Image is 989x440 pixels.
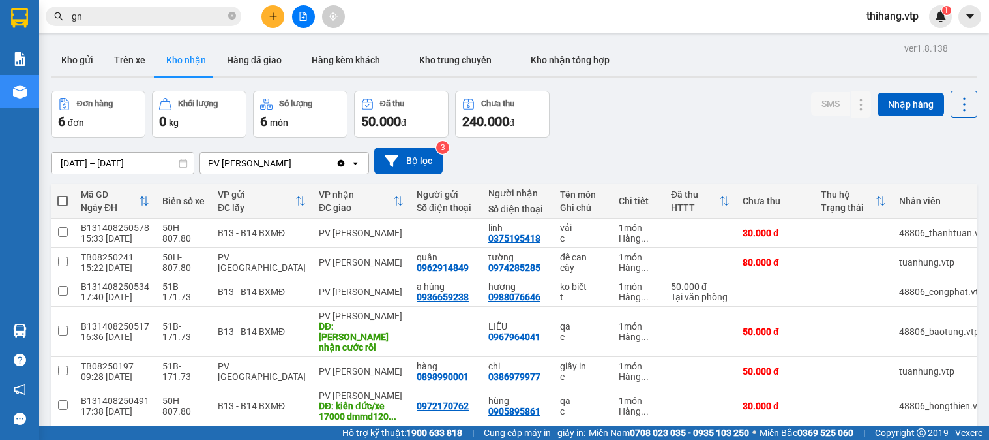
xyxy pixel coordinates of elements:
div: 50H-807.80 [162,396,205,416]
div: PV [GEOGRAPHIC_DATA] [218,252,306,273]
div: 0974285285 [488,262,540,273]
span: close-circle [228,12,236,20]
div: 0972170762 [417,401,469,411]
div: qa [560,321,606,332]
div: Hàng thông thường [619,233,658,244]
div: ĐC giao [319,202,393,213]
div: Ngày ĐH [81,202,139,213]
img: logo-vxr [11,8,28,28]
div: Khối lượng [178,99,218,108]
div: Số lượng [279,99,312,108]
div: tuanhung.vtp [899,366,988,377]
span: ... [641,406,649,416]
div: 48806_thanhtuan.vtp [899,228,988,238]
button: plus [261,5,284,28]
span: Cung cấp máy in - giấy in: [484,426,585,440]
div: PV [PERSON_NAME] [319,257,404,268]
span: món [270,118,288,128]
button: Nhập hàng [878,93,944,116]
div: 09:28 [DATE] [81,371,149,382]
th: Toggle SortBy [211,184,312,219]
div: 30.000 đ [743,228,808,238]
div: c [560,371,606,382]
div: ĐC lấy [218,202,295,213]
div: c [560,332,606,342]
div: Chi tiết [619,196,658,206]
div: DĐ: bảo tùng nhận cước rồi [319,321,404,353]
span: Miền Nam [589,426,749,440]
span: ... [641,292,649,302]
div: 51B-171.73 [162,361,205,382]
div: PV [GEOGRAPHIC_DATA] [218,361,306,382]
button: Khối lượng0kg [152,91,246,138]
strong: 0708 023 035 - 0935 103 250 [630,428,749,438]
div: 48806_baotung.vtp [899,326,988,337]
span: ... [641,233,649,244]
div: 30.000 đ [743,401,808,411]
div: hàng [417,361,475,371]
div: 17:40 [DATE] [81,292,149,302]
th: Toggle SortBy [814,184,893,219]
div: Người gửi [417,189,475,200]
button: Số lượng6món [253,91,347,138]
input: Select a date range. [52,153,194,174]
div: DĐ: kiến đức/xe 17000 dmmd1208 7h giao lại [319,401,404,422]
span: | [472,426,474,440]
div: 0962914849 [417,262,469,273]
div: 0375195418 [488,233,540,244]
span: 6 [260,114,267,129]
div: Tại văn phòng [671,292,730,302]
div: 0905895861 [488,406,540,416]
div: Nhân viên [899,196,988,206]
div: VP nhận [319,189,393,200]
button: SMS [811,92,850,116]
span: ... [389,411,396,422]
sup: 3 [436,141,449,154]
div: Chưa thu [481,99,514,108]
span: plus [269,12,278,21]
div: quân [417,252,475,262]
div: TB08250241 [81,252,149,262]
img: icon-new-feature [935,10,947,22]
div: PV [PERSON_NAME] [319,228,404,238]
span: 50.000 [361,114,401,129]
span: aim [329,12,338,21]
div: PV [PERSON_NAME] [208,157,291,170]
div: PV [PERSON_NAME] [319,390,404,401]
div: 51B-171.73 [162,321,205,342]
div: tường [488,252,547,262]
div: 15:33 [DATE] [81,233,149,244]
th: Toggle SortBy [312,184,410,219]
div: cây [560,262,606,273]
div: PV [PERSON_NAME] [319,366,404,377]
th: Toggle SortBy [74,184,156,219]
button: Đơn hàng6đơn [51,91,145,138]
input: Tìm tên, số ĐT hoặc mã đơn [72,9,226,24]
span: Kho trung chuyển [419,55,492,65]
div: ko biết [560,281,606,292]
div: VP gửi [218,189,295,200]
div: tuanhung.vtp [899,257,988,268]
div: 48806_hongthien.vtp [899,401,988,411]
span: 0 [159,114,166,129]
div: a hùng [417,281,475,292]
div: 80.000 đ [743,257,808,268]
div: 0967964041 [488,332,540,342]
div: hùng [488,396,547,406]
sup: 1 [942,6,951,15]
div: c [560,406,606,416]
button: Chưa thu240.000đ [455,91,550,138]
div: 1 món [619,223,658,233]
div: Hàng thông thường [619,371,658,382]
button: Trên xe [104,44,156,76]
div: ver 1.8.138 [904,41,948,55]
div: Số điện thoại [488,204,547,214]
div: 0936659238 [417,292,469,302]
strong: 0369 525 060 [797,428,853,438]
button: Bộ lọc [374,148,443,174]
div: B131408250578 [81,223,149,233]
div: qa [560,396,606,406]
span: thihang.vtp [856,8,929,24]
div: 1 món [619,281,658,292]
button: Kho nhận [156,44,216,76]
